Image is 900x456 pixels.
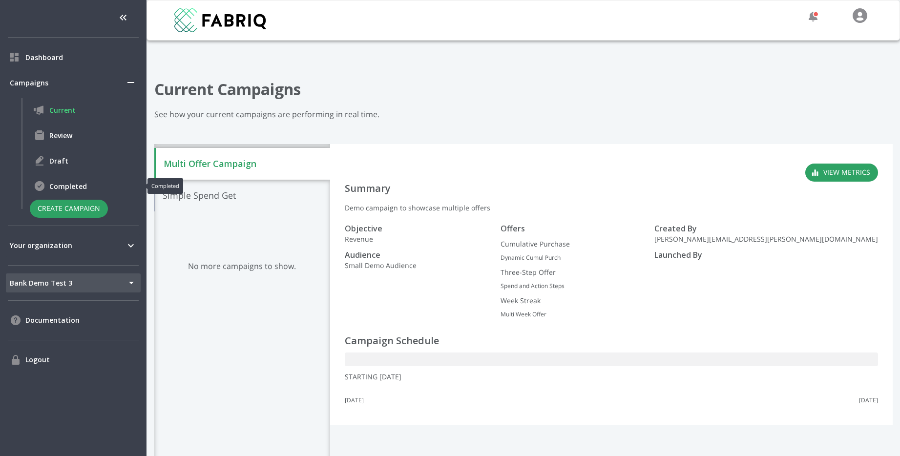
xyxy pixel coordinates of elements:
[6,234,141,257] div: Your organization
[345,223,417,234] h5: Objective
[501,223,570,234] h5: Offers
[345,395,364,405] span: [DATE]
[154,109,893,120] div: See how your current campaigns are performing in real time.
[188,260,296,272] span: No more campaigns to show.
[501,281,570,291] span: Spend and Action Steps
[654,223,878,234] h5: Created By
[6,348,141,372] div: Logout
[30,174,141,198] div: Completed
[34,180,45,192] img: Completed icon
[654,249,878,261] h5: Launched By
[164,158,256,170] h4: Multi Offer Campaign
[49,105,137,115] span: Current
[30,149,141,172] div: Draft
[10,240,125,250] span: Your organization
[10,354,21,366] img: Logout icon
[10,314,21,326] img: Documentation icon
[34,155,45,166] img: Draft icon
[345,334,878,348] h3: Campaign Schedule
[10,53,19,62] img: Dashboard icon
[6,71,141,94] div: Campaigns
[163,189,236,202] h4: Simple Spend Get
[859,395,878,405] span: [DATE]
[25,354,137,365] span: Logout
[345,234,417,244] p: Revenue
[501,239,570,249] p: Cumulative Purchase
[345,203,878,213] p: Demo campaign to showcase multiple offers
[10,78,125,88] span: Campaigns
[25,52,137,62] span: Dashboard
[49,130,137,141] span: Review
[30,124,141,147] div: Review
[49,181,137,191] span: Completed
[8,275,76,290] span: Bank Demo Test 3
[853,8,867,23] img: c4700a173287171777222ce90930f477.svg
[154,80,893,99] h1: Current Campaigns
[654,234,878,244] p: [PERSON_NAME][EMAIL_ADDRESS][PERSON_NAME][DOMAIN_NAME]
[501,268,570,277] p: Three-Step Offer
[154,180,330,211] li: Simple Spend Get
[34,105,43,115] img: Current icon
[25,315,137,325] span: Documentation
[174,8,266,32] img: 690a4bf1e2961ad8821c8611aff8616b.svg
[345,249,417,261] h5: Audience
[501,310,570,319] span: Multi Week Offer
[154,148,330,180] li: Multi Offer Campaign
[6,309,141,332] div: Documentation
[501,296,570,306] p: Week Streak
[805,164,878,182] button: VIEW METRICS
[6,273,141,292] div: Bank Demo Test 3
[30,98,141,122] div: Current
[345,261,417,270] p: Small Demo Audience
[345,371,401,383] p: Starting [DATE]
[345,182,878,195] h3: Summary
[147,178,183,194] div: Completed
[6,45,141,69] div: Dashboard
[501,253,570,263] span: Dynamic Cumul Purch
[49,156,137,166] span: Draft
[34,129,45,141] img: Review icon
[30,200,108,218] button: Create Campaign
